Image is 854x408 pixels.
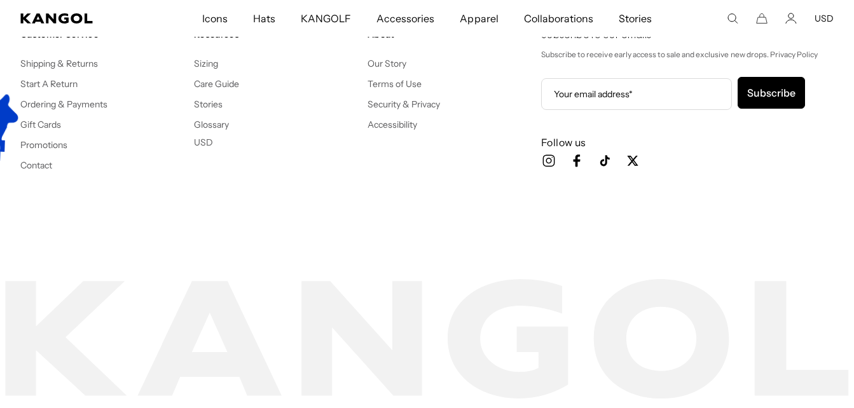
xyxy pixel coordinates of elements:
a: Our Story [368,58,406,69]
a: Ordering & Payments [20,99,108,110]
a: Stories [194,99,223,110]
a: Promotions [20,139,67,151]
a: Kangol [20,13,133,24]
a: Terms of Use [368,78,422,90]
p: Subscribe to receive early access to sale and exclusive new drops. Privacy Policy [541,48,834,62]
summary: Search here [727,13,738,24]
a: Security & Privacy [368,99,441,110]
a: Account [785,13,797,24]
a: Glossary [194,119,229,130]
a: Start A Return [20,78,78,90]
a: Shipping & Returns [20,58,99,69]
a: Gift Cards [20,119,61,130]
a: Sizing [194,58,218,69]
a: Contact [20,160,52,171]
a: Accessibility [368,119,417,130]
h3: Follow us [541,135,834,149]
button: Cart [756,13,768,24]
button: USD [194,137,213,148]
a: Care Guide [194,78,239,90]
button: USD [815,13,834,24]
button: Subscribe [738,77,805,109]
